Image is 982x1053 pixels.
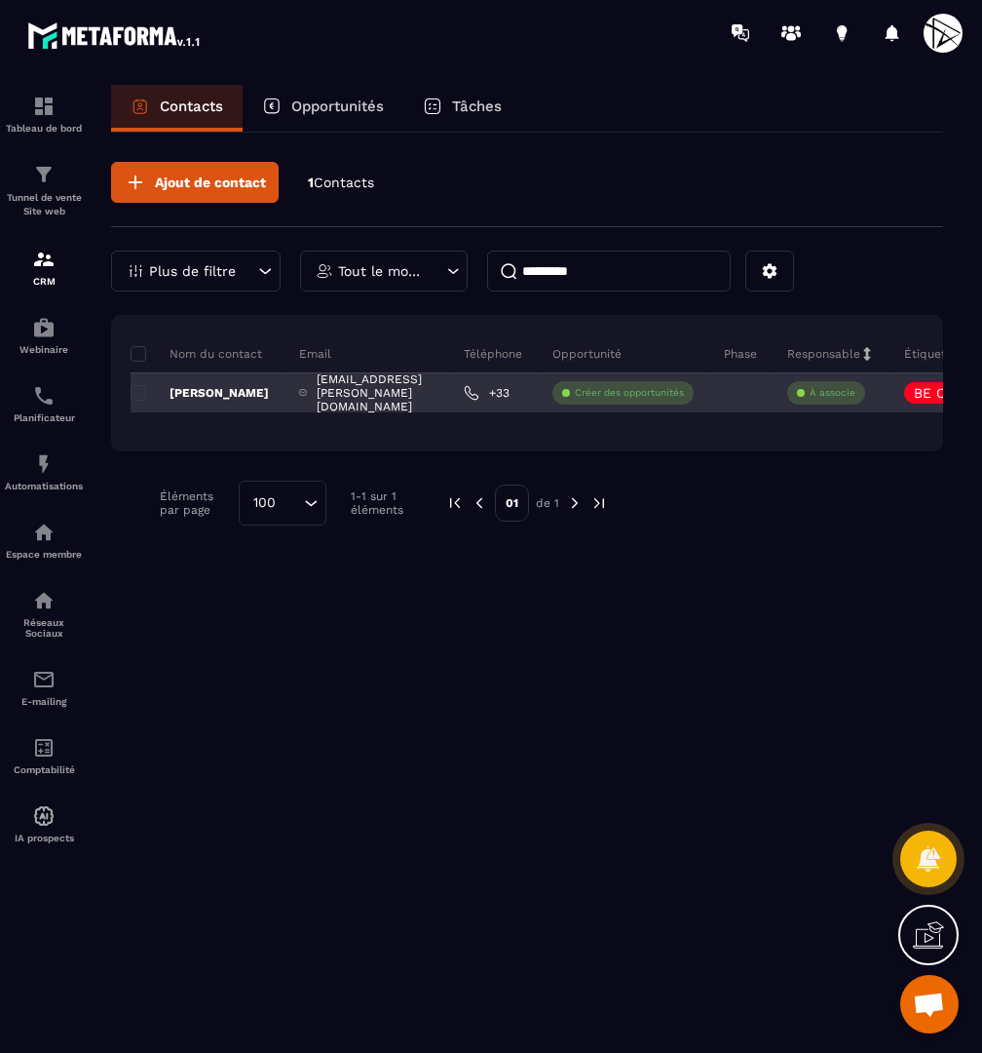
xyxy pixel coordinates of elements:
img: accountant [32,736,56,760]
span: Ajout de contact [155,173,266,192]
a: automationsautomationsWebinaire [5,301,83,370]
img: automations [32,452,56,476]
p: Webinaire [5,344,83,355]
p: 1-1 sur 1 éléments [351,489,417,517]
p: 01 [495,485,529,522]
p: Nom du contact [131,346,262,362]
p: Phase [724,346,757,362]
a: emailemailE-mailing [5,653,83,721]
a: Opportunités [243,85,403,132]
img: next [590,494,608,512]
a: social-networksocial-networkRéseaux Sociaux [5,574,83,653]
a: formationformationTunnel de vente Site web [5,148,83,233]
p: 1 [308,174,374,192]
p: Comptabilité [5,764,83,775]
img: logo [27,18,203,53]
span: 100 [246,492,283,514]
a: accountantaccountantComptabilité [5,721,83,790]
p: Tâches [452,97,502,115]
p: Étiquettes [904,346,963,362]
a: formationformationCRM [5,233,83,301]
p: Plus de filtre [149,264,236,278]
img: automations [32,804,56,828]
img: prev [471,494,488,512]
p: IA prospects [5,833,83,843]
img: formation [32,95,56,118]
a: formationformationTableau de bord [5,80,83,148]
p: Tunnel de vente Site web [5,191,83,218]
p: Tableau de bord [5,123,83,134]
p: Opportunités [291,97,384,115]
a: +33 [464,385,510,401]
p: E-mailing [5,696,83,707]
p: Planificateur [5,412,83,423]
img: prev [446,494,464,512]
span: Contacts [314,175,374,190]
p: CRM [5,276,83,287]
p: Tout le monde [338,264,425,278]
input: Search for option [283,492,299,514]
div: Search for option [239,481,326,526]
p: Opportunité [552,346,622,362]
p: Contacts [160,97,223,115]
p: Réseaux Sociaux [5,617,83,639]
div: Ouvrir le chat [900,975,959,1033]
img: next [566,494,584,512]
p: À associe [810,386,855,400]
p: Éléments par page [160,489,229,517]
p: Email [299,346,331,362]
a: automationsautomationsEspace membre [5,506,83,574]
img: formation [32,248,56,271]
img: scheduler [32,384,56,408]
a: Tâches [403,85,521,132]
img: social-network [32,589,56,612]
img: email [32,668,56,691]
a: schedulerschedulerPlanificateur [5,370,83,438]
a: automationsautomationsAutomatisations [5,438,83,506]
img: automations [32,316,56,339]
p: Téléphone [464,346,522,362]
img: automations [32,521,56,544]
p: Automatisations [5,481,83,491]
p: de 1 [536,495,559,511]
a: Contacts [111,85,243,132]
p: [PERSON_NAME] [131,385,269,401]
img: formation [32,163,56,186]
p: Responsable [787,346,860,362]
button: Ajout de contact [111,162,279,203]
p: Espace membre [5,549,83,560]
p: Créer des opportunités [575,386,684,400]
